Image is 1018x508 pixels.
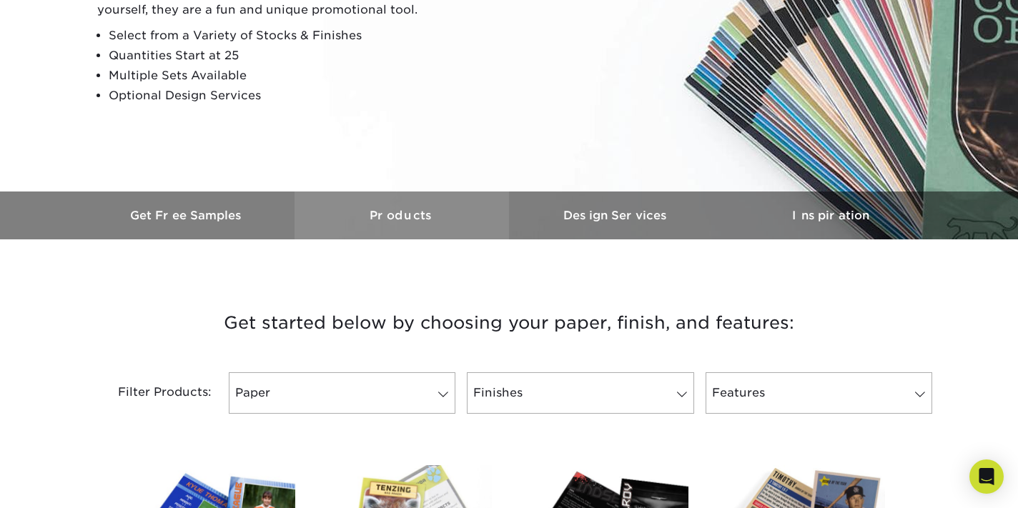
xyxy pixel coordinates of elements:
[509,191,723,239] a: Design Services
[706,372,932,414] a: Features
[723,191,938,239] a: Inspiration
[229,372,455,414] a: Paper
[109,66,455,86] li: Multiple Sets Available
[109,26,455,46] li: Select from a Variety of Stocks & Finishes
[80,372,223,414] div: Filter Products:
[109,46,455,66] li: Quantities Start at 25
[80,191,295,239] a: Get Free Samples
[467,372,693,414] a: Finishes
[969,459,1004,494] div: Open Intercom Messenger
[295,209,509,222] h3: Products
[91,291,927,355] h3: Get started below by choosing your paper, finish, and features:
[109,86,455,106] li: Optional Design Services
[80,209,295,222] h3: Get Free Samples
[723,209,938,222] h3: Inspiration
[295,191,509,239] a: Products
[509,209,723,222] h3: Design Services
